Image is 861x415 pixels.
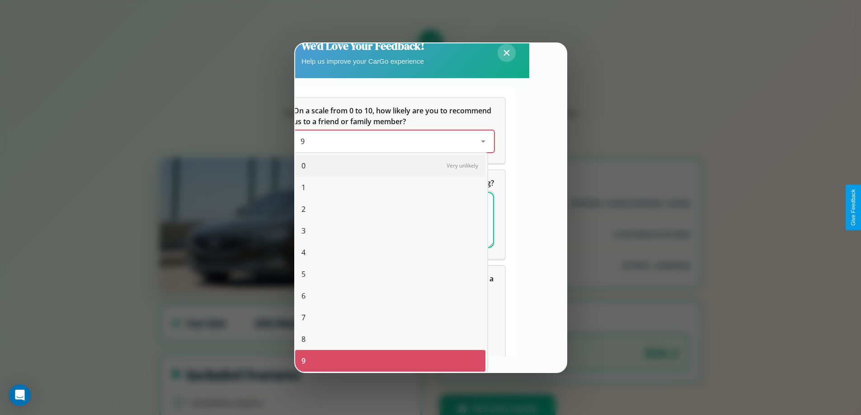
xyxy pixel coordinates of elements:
span: 1 [301,182,306,193]
span: 5 [301,269,306,280]
div: 6 [295,285,485,307]
span: 3 [301,225,306,236]
div: 1 [295,177,485,198]
div: 8 [295,328,485,350]
span: 0 [301,160,306,171]
span: Which of the following features do you value the most in a vehicle? [293,274,495,294]
span: 7 [301,312,306,323]
div: 9 [295,350,485,372]
span: 8 [301,334,306,345]
span: 4 [301,247,306,258]
div: 3 [295,220,485,242]
span: Very unlikely [447,162,478,169]
div: 4 [295,242,485,263]
h2: We'd Love Your Feedback! [301,38,424,53]
div: On a scale from 0 to 10, how likely are you to recommend us to a friend or family member? [293,131,494,152]
span: 9 [301,355,306,366]
h5: On a scale from 0 to 10, how likely are you to recommend us to a friend or family member? [293,105,494,127]
p: Help us improve your CarGo experience [301,55,424,67]
div: 2 [295,198,485,220]
span: What can we do to make your experience more satisfying? [293,178,494,188]
div: Give Feedback [850,189,856,226]
span: 9 [301,136,305,146]
div: 0 [295,155,485,177]
div: 7 [295,307,485,328]
div: Open Intercom Messenger [9,384,31,406]
span: On a scale from 0 to 10, how likely are you to recommend us to a friend or family member? [293,106,493,126]
span: 6 [301,290,306,301]
div: On a scale from 0 to 10, how likely are you to recommend us to a friend or family member? [282,98,505,163]
div: 5 [295,263,485,285]
span: 2 [301,204,306,214]
div: 10 [295,372,485,393]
